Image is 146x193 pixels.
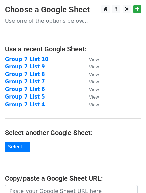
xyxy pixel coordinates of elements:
small: View [89,102,99,107]
a: View [82,94,99,100]
a: Select... [5,142,30,152]
a: View [82,86,99,92]
a: Group 7 List 9 [5,64,45,70]
a: Group 7 List 7 [5,79,45,85]
small: View [89,57,99,62]
a: Group 7 List 4 [5,102,45,108]
small: View [89,94,99,100]
h4: Select another Google Sheet: [5,129,141,137]
small: View [89,64,99,69]
a: View [82,56,99,62]
h3: Choose a Google Sheet [5,5,141,15]
a: Group 7 List 8 [5,71,45,77]
small: View [89,72,99,77]
a: View [82,102,99,108]
a: Group 7 List 10 [5,56,48,62]
a: View [82,79,99,85]
a: View [82,71,99,77]
a: Group 7 List 6 [5,86,45,92]
p: Use one of the options below... [5,17,141,24]
small: View [89,79,99,84]
a: Group 7 List 5 [5,94,45,100]
h4: Use a recent Google Sheet: [5,45,141,53]
small: View [89,87,99,92]
a: View [82,64,99,70]
h4: Copy/paste a Google Sheet URL: [5,174,141,182]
